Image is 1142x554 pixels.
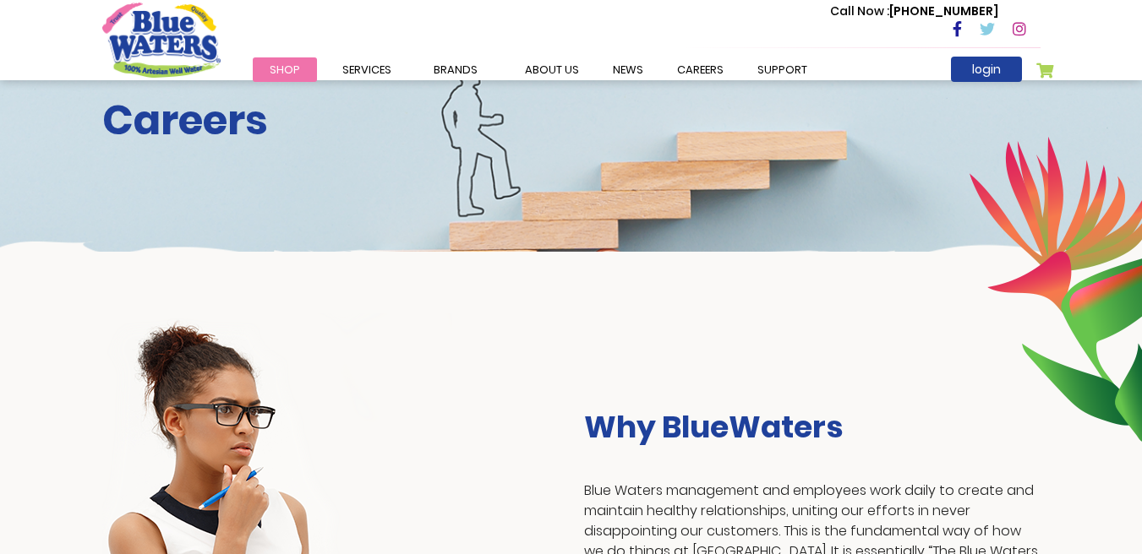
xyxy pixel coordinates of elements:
[102,3,221,77] a: store logo
[434,62,478,78] span: Brands
[951,57,1022,82] a: login
[508,57,596,82] a: about us
[270,62,300,78] span: Shop
[660,57,740,82] a: careers
[830,3,889,19] span: Call Now :
[102,96,1041,145] h2: Careers
[830,3,998,20] p: [PHONE_NUMBER]
[342,62,391,78] span: Services
[596,57,660,82] a: News
[969,136,1142,442] img: career-intro-leaves.png
[740,57,824,82] a: support
[584,409,1041,445] h3: Why BlueWaters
